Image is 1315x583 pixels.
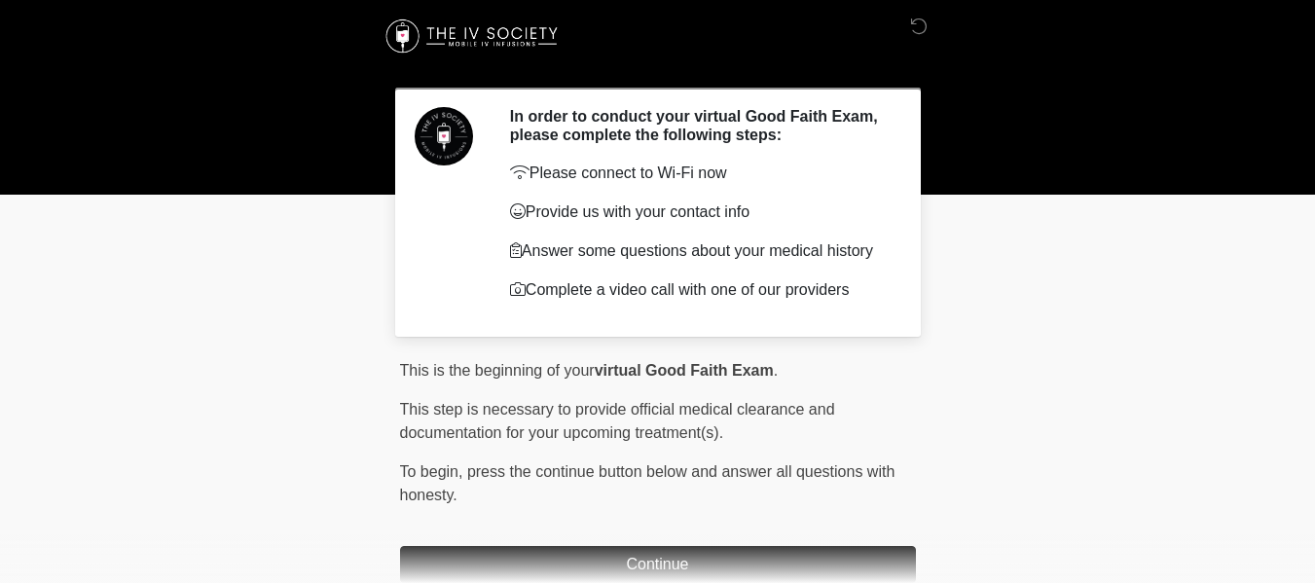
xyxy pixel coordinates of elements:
span: . [774,362,778,379]
span: This is the beginning of your [400,362,595,379]
button: Continue [400,546,916,583]
strong: virtual Good Faith Exam [595,362,774,379]
p: Answer some questions about your medical history [510,239,887,263]
span: This step is necessary to provide official medical clearance and documentation for your upcoming ... [400,401,835,441]
p: Provide us with your contact info [510,200,887,224]
h2: In order to conduct your virtual Good Faith Exam, please complete the following steps: [510,107,887,144]
span: To begin, [400,463,467,480]
img: The IV Society Logo [381,15,566,58]
p: Complete a video call with one of our providers [510,278,887,302]
p: Please connect to Wi-Fi now [510,162,887,185]
img: Agent Avatar [415,107,473,165]
span: press the continue button below and answer all questions with honesty. [400,463,895,503]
